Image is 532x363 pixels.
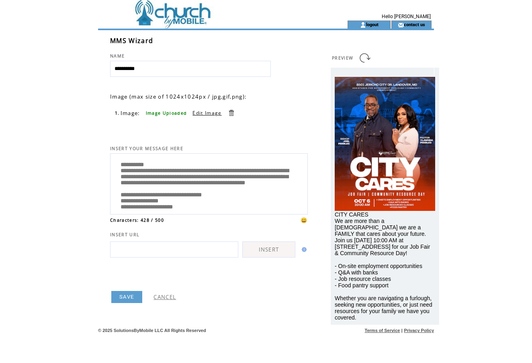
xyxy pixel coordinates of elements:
[360,22,366,28] img: account_icon.gif
[398,22,404,28] img: contact_us_icon.gif
[301,217,308,224] span: 😀
[382,14,431,19] span: Hello [PERSON_NAME]
[110,217,164,223] span: Characters: 428 / 500
[110,53,125,59] span: NAME
[299,247,307,252] img: help.gif
[110,93,247,100] span: Image (max size of 1024x1024px / jpg,gif,png):
[115,110,120,116] span: 1.
[335,211,432,321] span: CITY CARES We are more than a [DEMOGRAPHIC_DATA] we are a FAMILY that cares about your future. Jo...
[192,109,221,116] a: Edit Image
[146,110,187,116] span: Image Uploaded
[366,22,379,27] a: logout
[227,109,235,117] a: Delete this item
[110,146,183,151] span: INSERT YOUR MESSAGE HERE
[121,109,140,117] span: Image:
[111,291,142,303] a: SAVE
[110,36,153,45] span: MMS Wizard
[98,328,206,333] span: © 2025 SolutionsByMobile LLC All Rights Reserved
[404,328,434,333] a: Privacy Policy
[401,328,403,333] span: |
[153,293,176,301] a: CANCEL
[242,241,295,258] a: INSERT
[404,22,425,27] a: contact us
[332,55,353,61] span: PREVIEW
[110,232,139,237] span: INSERT URL
[365,328,400,333] a: Terms of Service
